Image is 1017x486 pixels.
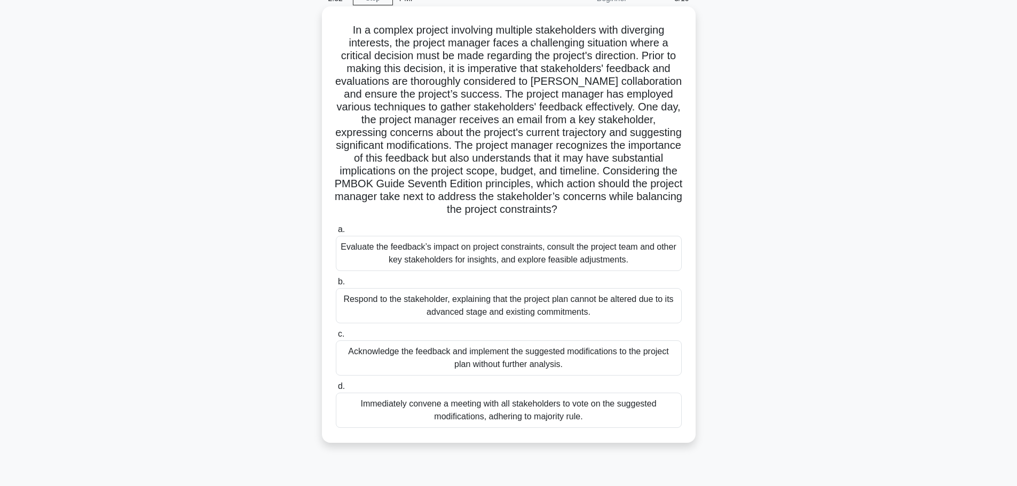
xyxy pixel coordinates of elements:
span: c. [338,329,344,338]
span: d. [338,381,345,391]
span: b. [338,277,345,286]
div: Immediately convene a meeting with all stakeholders to vote on the suggested modifications, adher... [336,393,682,428]
h5: In a complex project involving multiple stakeholders with diverging interests, the project manage... [335,23,683,217]
div: Respond to the stakeholder, explaining that the project plan cannot be altered due to its advance... [336,288,682,323]
div: Acknowledge the feedback and implement the suggested modifications to the project plan without fu... [336,340,682,376]
span: a. [338,225,345,234]
div: Evaluate the feedback’s impact on project constraints, consult the project team and other key sta... [336,236,682,271]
